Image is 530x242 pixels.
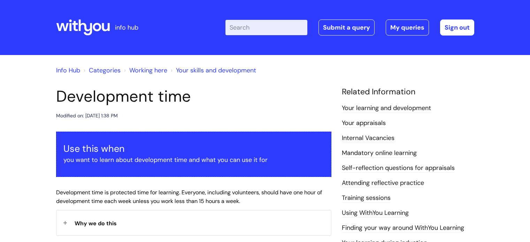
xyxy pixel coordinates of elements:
p: info hub [115,22,138,33]
a: Your appraisals [342,119,386,128]
li: Solution home [82,65,121,76]
li: Working here [122,65,167,76]
input: Search [225,20,307,35]
a: Working here [129,66,167,75]
p: you want to learn about development time and what you can use it for [63,154,324,165]
a: Your skills and development [176,66,256,75]
h1: Development time [56,87,331,106]
h3: Use this when [63,143,324,154]
a: Training sessions [342,194,391,203]
a: Categories [89,66,121,75]
div: | - [225,19,474,36]
span: Why we do this [75,220,117,227]
a: Internal Vacancies [342,134,394,143]
h4: Related Information [342,87,474,97]
a: Self-reflection questions for appraisals [342,164,455,173]
a: Submit a query [318,19,375,36]
a: Your learning and development [342,104,431,113]
a: Using WithYou Learning [342,209,409,218]
span: Development time is protected time for learning. Everyone, including volunteers, should have one ... [56,189,322,205]
a: Mandatory online learning [342,149,417,158]
a: My queries [386,19,429,36]
a: Attending reflective practice [342,179,424,188]
a: Sign out [440,19,474,36]
li: Your skills and development [169,65,256,76]
div: Modified on: [DATE] 1:38 PM [56,111,118,120]
a: Finding your way around WithYou Learning [342,224,464,233]
a: Info Hub [56,66,80,75]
